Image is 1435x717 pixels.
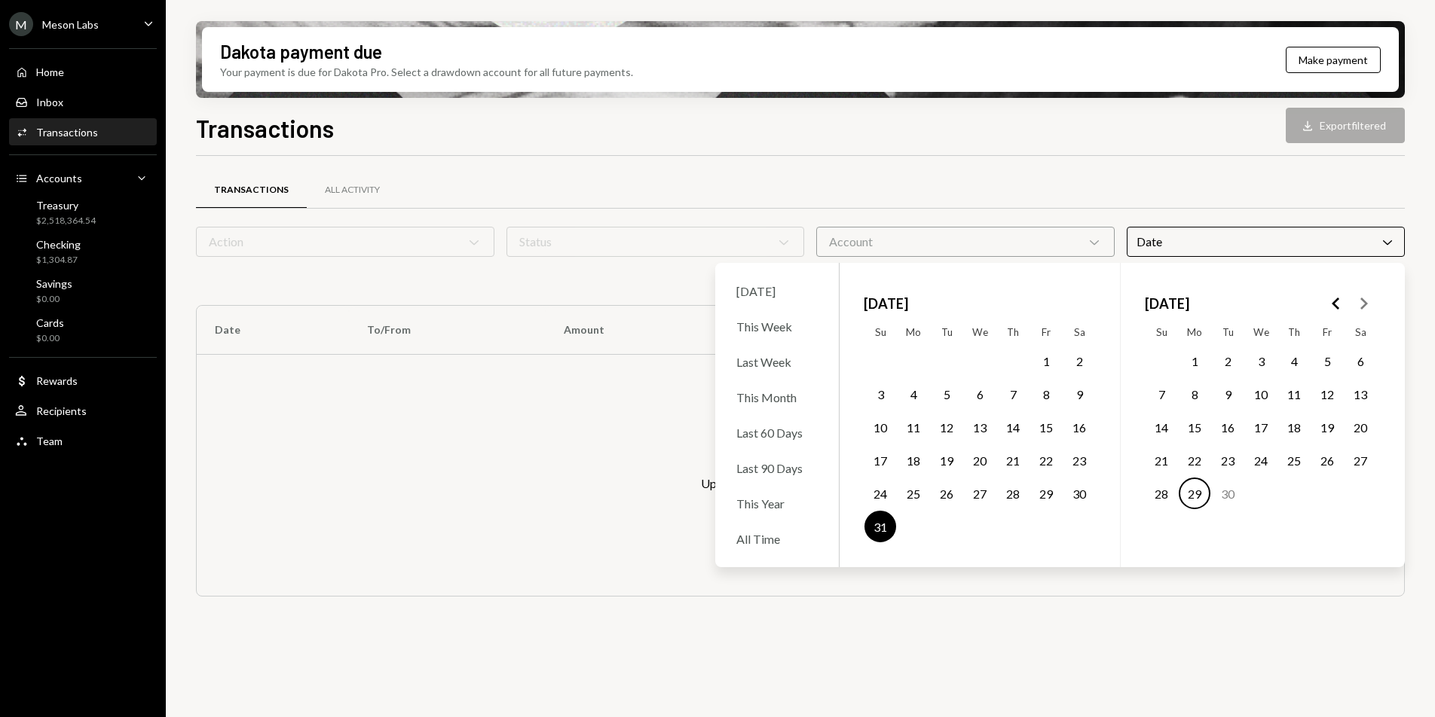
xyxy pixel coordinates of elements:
th: Wednesday [963,320,996,344]
button: Wednesday, September 3rd, 2025 [1245,345,1277,377]
button: Saturday, September 27th, 2025 [1345,444,1376,476]
button: Thursday, September 4th, 2025 [1278,345,1310,377]
button: Sunday, August 17th, 2025 [864,444,896,476]
button: Wednesday, August 27th, 2025 [964,477,996,509]
th: Friday [1311,320,1344,344]
button: Tuesday, August 26th, 2025 [931,477,962,509]
button: Sunday, August 10th, 2025 [864,411,896,443]
button: Tuesday, August 12th, 2025 [931,411,962,443]
button: Sunday, August 3rd, 2025 [864,378,896,410]
div: Rewards [36,374,78,387]
div: Last Week [727,346,827,378]
button: Make payment [1286,47,1381,73]
th: Date [197,306,349,354]
button: Thursday, September 25th, 2025 [1278,444,1310,476]
button: Saturday, August 9th, 2025 [1063,378,1095,410]
th: Saturday [1344,320,1377,344]
h1: Transactions [196,113,334,143]
button: Friday, September 19th, 2025 [1311,411,1343,443]
a: Cards$0.00 [9,312,157,348]
div: All Time [727,523,827,555]
button: Thursday, August 7th, 2025 [997,378,1029,410]
button: Tuesday, September 30th, 2025 [1212,477,1244,509]
button: Saturday, September 6th, 2025 [1345,345,1376,377]
div: This Month [727,381,827,413]
button: Go to the Previous Month [1323,290,1350,317]
button: Today, Monday, September 29th, 2025 [1179,477,1210,509]
div: Update your filters to see transactions. [701,474,901,493]
th: To/From [349,306,546,354]
div: This Week [727,310,827,343]
button: Sunday, August 24th, 2025 [864,477,896,509]
button: Saturday, September 13th, 2025 [1345,378,1376,410]
button: Friday, August 29th, 2025 [1030,477,1062,509]
span: [DATE] [1145,287,1189,320]
div: M [9,12,33,36]
div: Cards [36,316,64,329]
button: Monday, September 8th, 2025 [1179,378,1210,410]
div: Team [36,435,63,447]
table: August 2025 [864,320,1096,543]
button: Friday, August 22nd, 2025 [1030,444,1062,476]
div: Your payment is due for Dakota Pro. Select a drawdown account for all future payments. [220,64,633,80]
button: Tuesday, August 5th, 2025 [931,378,962,410]
a: Savings$0.00 [9,273,157,309]
th: Sunday [1145,320,1178,344]
button: Thursday, September 18th, 2025 [1278,411,1310,443]
th: Amount [546,306,735,354]
button: Wednesday, September 17th, 2025 [1245,411,1277,443]
div: Meson Labs [42,18,99,31]
button: Sunday, September 21st, 2025 [1146,444,1177,476]
a: All Activity [307,171,398,209]
div: Checking [36,238,81,251]
button: Sunday, August 31st, 2025, selected [864,511,896,542]
div: Transactions [36,126,98,139]
button: Sunday, September 14th, 2025 [1146,411,1177,443]
button: Wednesday, September 10th, 2025 [1245,378,1277,410]
button: Tuesday, September 16th, 2025 [1212,411,1244,443]
div: Savings [36,277,72,290]
th: Sunday [864,320,897,344]
button: Thursday, September 11th, 2025 [1278,378,1310,410]
button: Tuesday, September 2nd, 2025 [1212,345,1244,377]
a: Transactions [196,171,307,209]
a: Accounts [9,164,157,191]
th: Saturday [1063,320,1096,344]
th: Thursday [1277,320,1311,344]
button: Monday, September 22nd, 2025 [1179,444,1210,476]
button: Friday, September 5th, 2025 [1311,345,1343,377]
span: [DATE] [864,287,908,320]
button: Monday, August 4th, 2025 [898,378,929,410]
table: September 2025 [1145,320,1377,543]
button: Friday, September 12th, 2025 [1311,378,1343,410]
button: Monday, September 15th, 2025 [1179,411,1210,443]
div: Inbox [36,96,63,108]
th: Tuesday [930,320,963,344]
div: Date [1127,227,1405,257]
button: Saturday, August 23rd, 2025 [1063,444,1095,476]
a: Home [9,58,157,85]
button: Friday, August 1st, 2025 [1030,345,1062,377]
div: Transactions [214,184,289,197]
button: Wednesday, August 6th, 2025 [964,378,996,410]
div: Recipients [36,404,87,417]
div: This Year [727,487,827,520]
button: Saturday, August 16th, 2025 [1063,411,1095,443]
div: $1,304.87 [36,254,81,267]
button: Saturday, September 20th, 2025 [1345,411,1376,443]
th: Monday [897,320,930,344]
a: Team [9,427,157,454]
button: Sunday, September 7th, 2025 [1146,378,1177,410]
div: All Activity [325,184,380,197]
a: Rewards [9,367,157,394]
button: Tuesday, August 19th, 2025 [931,444,962,476]
button: Sunday, September 28th, 2025 [1146,477,1177,509]
th: Tuesday [1211,320,1244,344]
button: Wednesday, September 24th, 2025 [1245,444,1277,476]
th: Monday [1178,320,1211,344]
button: Monday, September 1st, 2025 [1179,345,1210,377]
div: Account [816,227,1115,257]
div: $0.00 [36,332,64,345]
a: Checking$1,304.87 [9,233,157,270]
button: Tuesday, September 23rd, 2025 [1212,444,1244,476]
